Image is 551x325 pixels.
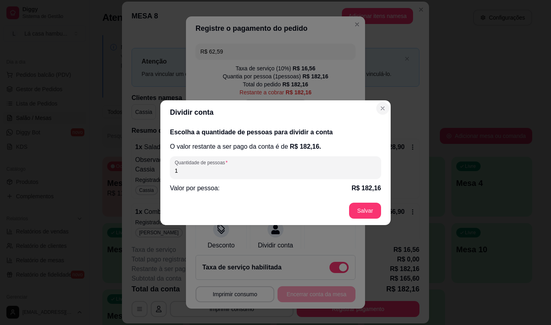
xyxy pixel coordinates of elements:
[349,203,381,219] button: Salvar
[351,183,381,193] p: R$ 182,16
[170,142,381,152] p: O valor restante a ser pago da conta é de
[175,159,230,166] label: Quantidade de pessoas
[170,128,381,137] h2: Escolha a quantidade de pessoas para dividir a conta
[170,183,220,193] p: Valor por pessoa:
[290,143,321,150] span: R$ 182,16 .
[160,100,391,124] header: Dividir conta
[376,102,389,115] button: Close
[175,167,376,175] input: Quantidade de pessoas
